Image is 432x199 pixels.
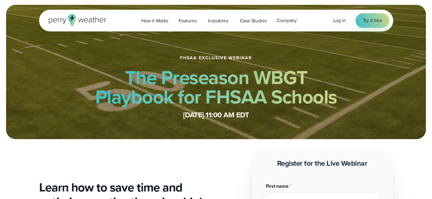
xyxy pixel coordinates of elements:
[235,15,272,27] a: Case Studies
[136,15,173,27] a: How it Works
[208,17,228,24] span: Industries
[180,56,252,60] h1: FHSAA Exclusive Webinar
[277,158,367,169] strong: Register for the Live Webinar
[95,63,337,111] strong: The Preseason WBGT Playbook for FHSAA Schools
[179,17,197,24] span: Features
[363,17,382,24] span: Try it free
[240,17,267,24] span: Case Studies
[277,17,297,24] span: Company
[141,17,168,24] span: How it Works
[356,13,390,28] a: Try it free
[333,17,346,24] a: Log in
[183,109,249,120] strong: [DATE] 11:00 AM EDT
[266,183,289,190] span: First name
